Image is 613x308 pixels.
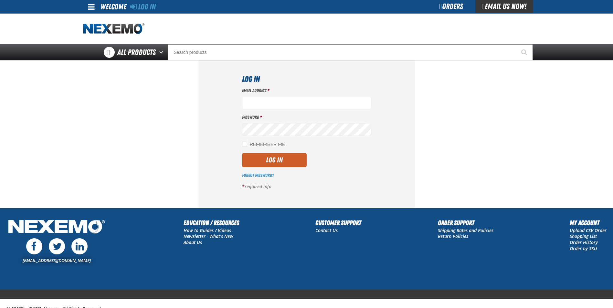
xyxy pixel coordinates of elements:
[570,239,598,245] a: Order History
[117,46,156,58] span: All Products
[168,44,533,60] input: Search
[23,257,91,263] a: [EMAIL_ADDRESS][DOMAIN_NAME]
[6,218,107,237] img: Nexemo Logo
[184,233,233,239] a: Newsletter - What's New
[242,184,371,190] p: required info
[438,233,468,239] a: Return Policies
[184,239,202,245] a: About Us
[242,73,371,85] h1: Log In
[242,153,307,167] button: Log In
[242,142,285,148] label: Remember Me
[570,218,607,228] h2: My Account
[242,114,371,120] label: Password
[570,245,597,252] a: Order by SKU
[570,233,597,239] a: Shopping List
[570,227,607,233] a: Upload CSV Order
[157,44,168,60] button: Open All Products pages
[242,142,247,147] input: Remember Me
[438,218,493,228] h2: Order Support
[83,23,144,35] a: Home
[242,87,371,94] label: Email Address
[315,218,361,228] h2: Customer Support
[315,227,338,233] a: Contact Us
[517,44,533,60] button: Start Searching
[184,227,231,233] a: How to Guides / Videos
[83,23,144,35] img: Nexemo logo
[438,227,493,233] a: Shipping Rates and Policies
[242,173,274,178] a: Forgot Password?
[130,2,156,11] a: Log In
[184,218,239,228] h2: Education / Resources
